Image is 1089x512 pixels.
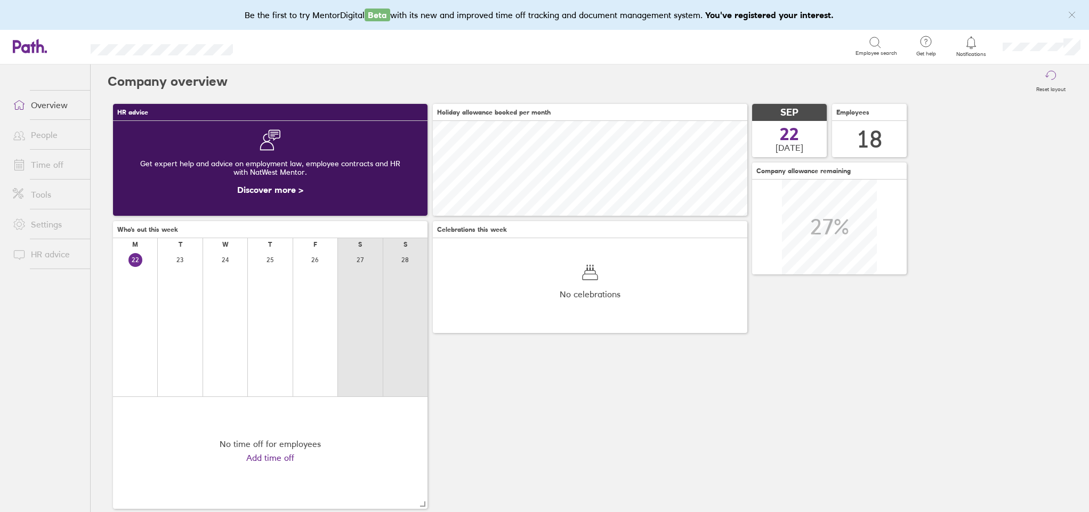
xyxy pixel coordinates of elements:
span: Celebrations this week [437,226,507,233]
span: 22 [780,126,799,143]
h2: Company overview [108,64,228,99]
a: Time off [4,154,90,175]
div: Be the first to try MentorDigital with its new and improved time off tracking and document manage... [245,9,844,21]
div: S [358,241,362,248]
div: T [268,241,272,248]
button: Reset layout [1030,64,1072,99]
span: HR advice [117,109,148,116]
div: T [179,241,182,248]
span: [DATE] [776,143,803,152]
span: Employees [836,109,869,116]
div: F [313,241,317,248]
span: Company allowance remaining [756,167,851,175]
span: Who's out this week [117,226,178,233]
span: No celebrations [560,289,620,299]
div: S [404,241,407,248]
span: Notifications [954,51,989,58]
span: SEP [780,107,798,118]
span: Beta [365,9,390,21]
a: Overview [4,94,90,116]
span: Holiday allowance booked per month [437,109,551,116]
a: Add time off [246,453,294,462]
a: Notifications [954,35,989,58]
div: M [132,241,138,248]
span: Employee search [856,50,897,56]
div: Get expert help and advice on employment law, employee contracts and HR with NatWest Mentor. [122,151,419,185]
div: Search [262,41,289,51]
div: W [222,241,229,248]
a: Discover more > [237,184,303,195]
a: HR advice [4,243,90,265]
a: People [4,124,90,145]
a: Settings [4,214,90,235]
span: Get help [909,51,943,57]
div: No time off for employees [220,439,321,449]
label: Reset layout [1030,83,1072,93]
div: 18 [857,126,882,153]
b: You've registered your interest. [705,10,834,20]
a: Tools [4,184,90,205]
